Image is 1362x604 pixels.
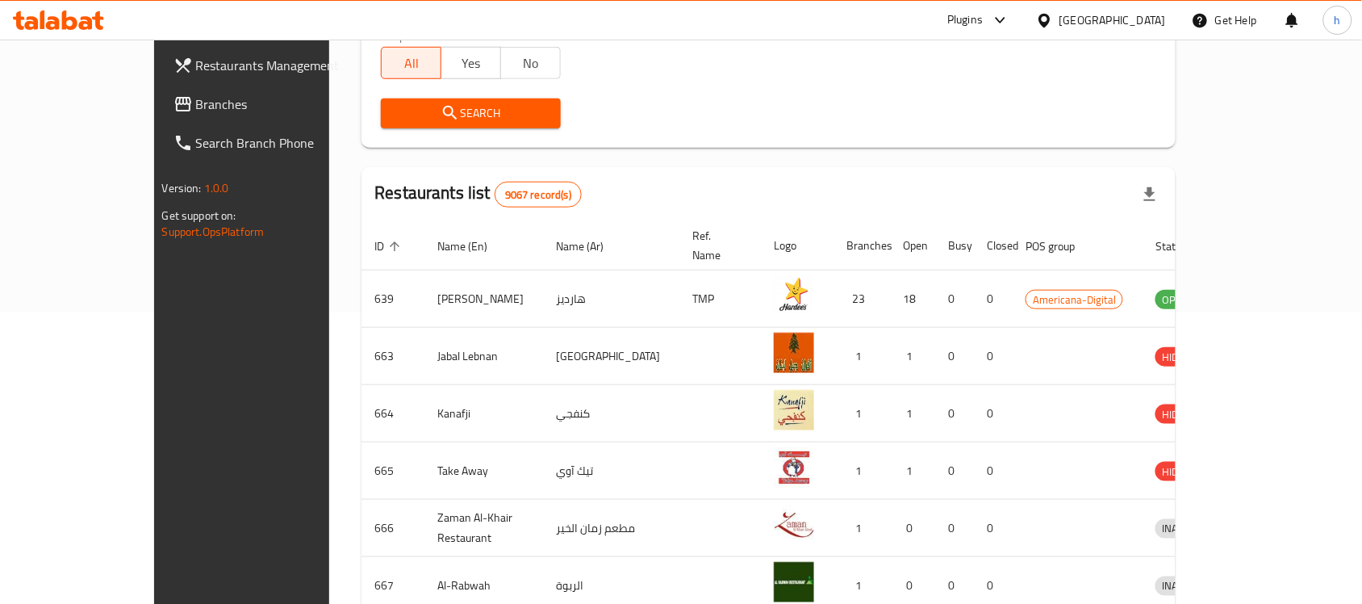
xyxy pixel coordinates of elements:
[424,385,543,443] td: Kanafji
[500,47,561,79] button: No
[162,205,236,226] span: Get support on:
[833,271,890,328] td: 23
[543,328,679,385] td: [GEOGRAPHIC_DATA]
[833,443,890,500] td: 1
[162,221,265,242] a: Support.OpsPlatform
[935,221,974,271] th: Busy
[974,328,1013,385] td: 0
[935,500,974,557] td: 0
[448,52,495,75] span: Yes
[890,500,935,557] td: 0
[833,500,890,557] td: 1
[774,505,814,545] img: Zaman Al-Khair Restaurant
[381,47,441,79] button: All
[361,271,424,328] td: 639
[196,133,369,153] span: Search Branch Phone
[692,226,742,265] span: Ref. Name
[947,10,983,30] div: Plugins
[1026,291,1122,309] span: Americana-Digital
[1155,237,1208,256] span: Status
[935,271,974,328] td: 0
[424,500,543,557] td: Zaman Al-Khair Restaurant
[833,385,890,443] td: 1
[1026,237,1096,256] span: POS group
[1155,463,1204,481] span: HIDDEN
[543,385,679,443] td: كنفجي
[424,443,543,500] td: Take Away
[196,56,369,75] span: Restaurants Management
[974,385,1013,443] td: 0
[890,221,935,271] th: Open
[1155,519,1210,538] span: INACTIVE
[974,221,1013,271] th: Closed
[1155,577,1210,596] div: INACTIVE
[1059,11,1166,29] div: [GEOGRAPHIC_DATA]
[1155,347,1204,367] div: HIDDEN
[774,562,814,602] img: Al-Rabwah
[392,31,422,42] label: Upsell
[394,103,547,124] span: Search
[833,328,890,385] td: 1
[381,99,560,128] button: Search
[935,328,974,385] td: 0
[196,94,369,114] span: Branches
[974,500,1013,557] td: 0
[374,181,582,208] h2: Restaurants list
[679,271,761,328] td: TMP
[556,237,625,256] span: Name (Ar)
[774,447,814,488] img: Take Away
[424,328,543,385] td: Jabal Lebnan
[974,443,1013,500] td: 0
[890,443,935,500] td: 1
[1155,291,1195,309] span: OPEN
[774,390,814,430] img: Kanafji
[161,124,382,162] a: Search Branch Phone
[162,178,202,199] span: Version:
[437,237,508,256] span: Name (En)
[161,85,382,124] a: Branches
[890,328,935,385] td: 1
[495,182,582,208] div: Total records count
[890,385,935,443] td: 1
[495,187,581,203] span: 9067 record(s)
[890,271,935,328] td: 18
[1155,577,1210,595] span: INACTIVE
[424,271,543,328] td: [PERSON_NAME]
[761,221,833,271] th: Logo
[361,328,424,385] td: 663
[543,500,679,557] td: مطعم زمان الخير
[361,500,424,557] td: 666
[161,46,382,85] a: Restaurants Management
[935,385,974,443] td: 0
[774,333,814,373] img: Jabal Lebnan
[935,443,974,500] td: 0
[774,275,814,316] img: Hardee's
[1155,290,1195,309] div: OPEN
[543,443,679,500] td: تيك آوي
[441,47,501,79] button: Yes
[543,271,679,328] td: هارديز
[1130,175,1169,214] div: Export file
[1155,348,1204,367] span: HIDDEN
[833,221,890,271] th: Branches
[1155,405,1204,424] div: HIDDEN
[374,237,405,256] span: ID
[1335,11,1341,29] span: h
[974,271,1013,328] td: 0
[204,178,229,199] span: 1.0.0
[1155,405,1204,424] span: HIDDEN
[1155,519,1210,539] div: INACTIVE
[508,52,554,75] span: No
[388,52,435,75] span: All
[361,443,424,500] td: 665
[361,385,424,443] td: 664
